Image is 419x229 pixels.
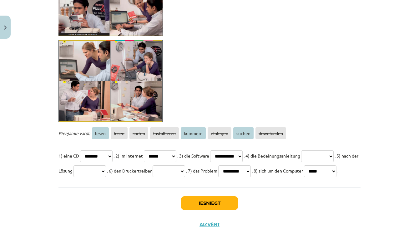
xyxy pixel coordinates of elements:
[208,127,231,139] span: einlegen
[252,168,303,173] span: . 8) sich um den Computer
[181,196,238,210] button: Iesniegt
[244,153,300,158] span: . 4) die Bedeinungsanleitung
[92,127,109,139] span: lesen
[233,127,254,139] span: suchen
[111,127,128,139] span: lösen
[4,26,7,30] img: icon-close-lesson-0947bae3869378f0d4975bcd49f059093ad1ed9edebbc8119c70593378902aed.svg
[58,130,90,136] span: Pieejamie vārdi:
[255,127,286,139] span: downloaden
[198,221,221,227] button: Aizvērt
[58,153,358,173] span: . 5) nach der Lösung
[58,153,79,158] span: 1) eine CD
[129,127,148,139] span: surfen
[337,168,338,173] span: .
[177,153,209,158] span: . 3) die Software
[181,127,206,139] span: kümmern
[114,153,143,158] span: . 2) im Internet
[186,168,217,173] span: . 7) das Problem
[107,168,152,173] span: . 6) den Druckertreiber
[150,127,179,139] span: installieren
